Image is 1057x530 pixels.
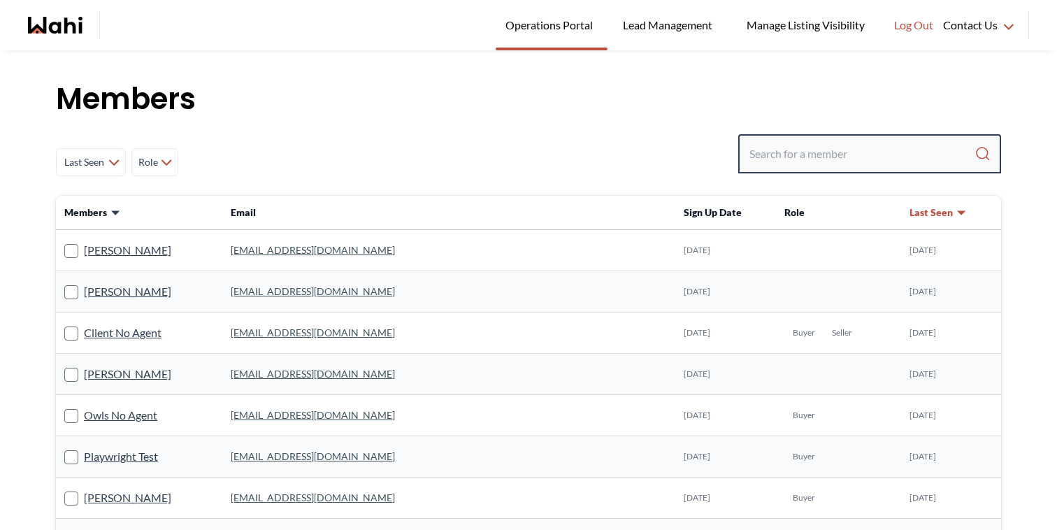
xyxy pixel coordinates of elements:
td: [DATE] [901,230,1001,271]
span: Sign Up Date [684,206,742,218]
span: Email [231,206,256,218]
a: Client No Agent [84,324,161,342]
td: [DATE] [675,271,776,313]
a: [EMAIL_ADDRESS][DOMAIN_NAME] [231,368,395,380]
span: Buyer [793,451,815,462]
span: Buyer [793,492,815,503]
span: Role [138,150,158,175]
td: [DATE] [675,478,776,519]
input: Search input [749,141,975,166]
span: Lead Management [623,16,717,34]
button: Members [64,206,121,220]
td: [DATE] [901,354,1001,395]
td: [DATE] [901,271,1001,313]
span: Buyer [793,410,815,421]
span: Operations Portal [505,16,598,34]
a: Wahi homepage [28,17,82,34]
td: [DATE] [901,436,1001,478]
td: [DATE] [675,354,776,395]
a: [EMAIL_ADDRESS][DOMAIN_NAME] [231,492,395,503]
span: Role [784,206,805,218]
td: [DATE] [901,395,1001,436]
span: Seller [832,327,852,338]
a: Playwright Test [84,447,158,466]
a: [PERSON_NAME] [84,282,171,301]
a: [EMAIL_ADDRESS][DOMAIN_NAME] [231,244,395,256]
span: Manage Listing Visibility [742,16,869,34]
a: [EMAIL_ADDRESS][DOMAIN_NAME] [231,450,395,462]
td: [DATE] [901,478,1001,519]
button: Last Seen [909,206,967,220]
td: [DATE] [675,230,776,271]
span: Log Out [894,16,933,34]
a: Owls No Agent [84,406,157,424]
span: Last Seen [62,150,106,175]
a: [EMAIL_ADDRESS][DOMAIN_NAME] [231,285,395,297]
td: [DATE] [675,436,776,478]
a: [EMAIL_ADDRESS][DOMAIN_NAME] [231,327,395,338]
td: [DATE] [675,395,776,436]
span: Last Seen [909,206,953,220]
h1: Members [56,78,1001,120]
span: Buyer [793,327,815,338]
a: [PERSON_NAME] [84,365,171,383]
a: [PERSON_NAME] [84,241,171,259]
a: [PERSON_NAME] [84,489,171,507]
td: [DATE] [675,313,776,354]
a: [EMAIL_ADDRESS][DOMAIN_NAME] [231,409,395,421]
span: Members [64,206,107,220]
td: [DATE] [901,313,1001,354]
